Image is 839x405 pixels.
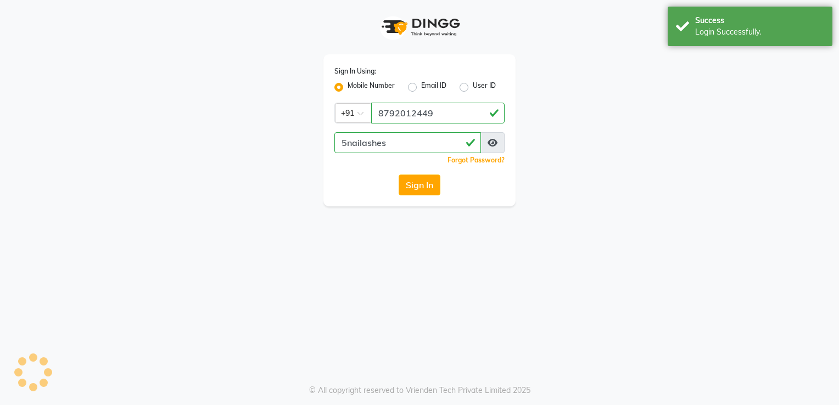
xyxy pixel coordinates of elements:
a: Forgot Password? [448,156,505,164]
div: Login Successfully. [695,26,824,38]
label: Email ID [421,81,446,94]
input: Username [334,132,481,153]
input: Username [371,103,505,123]
button: Sign In [399,175,440,195]
label: Mobile Number [348,81,395,94]
label: Sign In Using: [334,66,376,76]
div: Success [695,15,824,26]
label: User ID [473,81,496,94]
img: logo1.svg [376,11,463,43]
